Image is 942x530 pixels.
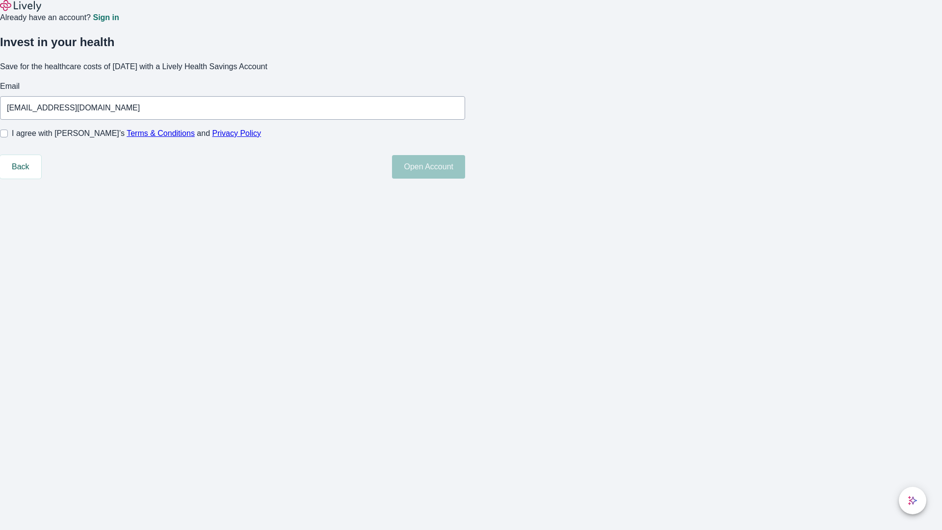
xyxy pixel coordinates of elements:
a: Terms & Conditions [127,129,195,137]
a: Sign in [93,14,119,22]
span: I agree with [PERSON_NAME]’s and [12,128,261,139]
button: chat [899,487,926,514]
svg: Lively AI Assistant [908,496,917,505]
a: Privacy Policy [212,129,262,137]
